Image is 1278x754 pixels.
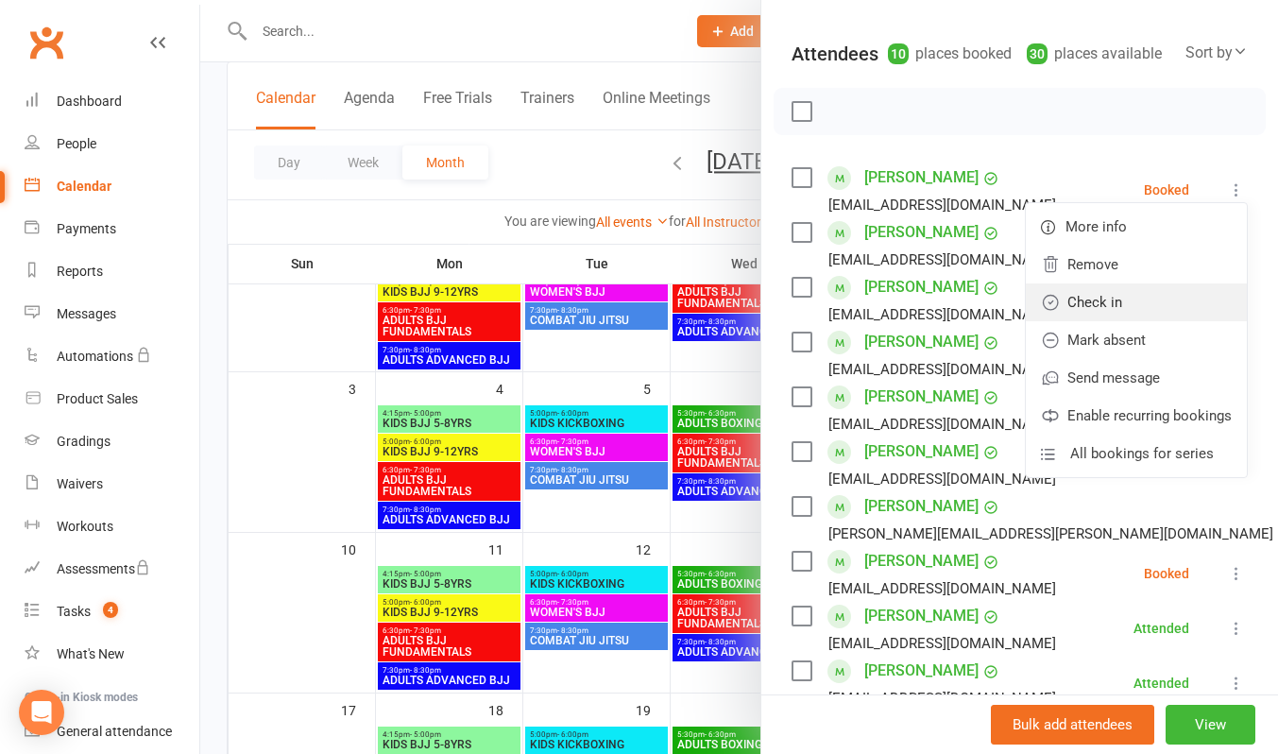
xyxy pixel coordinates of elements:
[864,601,979,631] a: [PERSON_NAME]
[1185,41,1248,65] div: Sort by
[57,604,91,619] div: Tasks
[1027,43,1048,64] div: 30
[1133,622,1189,635] div: Attended
[25,591,199,633] a: Tasks 4
[25,250,199,293] a: Reports
[1166,705,1255,745] button: View
[25,123,199,165] a: People
[1070,442,1214,465] span: All bookings for series
[57,221,116,236] div: Payments
[1026,208,1247,246] a: More info
[1026,359,1247,397] a: Send message
[57,136,96,151] div: People
[828,357,1056,382] div: [EMAIL_ADDRESS][DOMAIN_NAME]
[25,80,199,123] a: Dashboard
[792,41,878,67] div: Attendees
[57,94,122,109] div: Dashboard
[57,519,113,534] div: Workouts
[57,179,111,194] div: Calendar
[103,602,118,618] span: 4
[864,491,979,522] a: [PERSON_NAME]
[57,476,103,491] div: Waivers
[57,561,150,576] div: Assessments
[25,208,199,250] a: Payments
[828,631,1056,656] div: [EMAIL_ADDRESS][DOMAIN_NAME]
[864,272,979,302] a: [PERSON_NAME]
[828,576,1056,601] div: [EMAIL_ADDRESS][DOMAIN_NAME]
[864,546,979,576] a: [PERSON_NAME]
[991,705,1154,745] button: Bulk add attendees
[1133,677,1189,690] div: Attended
[864,437,979,467] a: [PERSON_NAME]
[1026,321,1247,359] a: Mark absent
[1026,283,1247,321] a: Check in
[25,165,199,208] a: Calendar
[1026,397,1247,435] a: Enable recurring bookings
[864,327,979,357] a: [PERSON_NAME]
[828,193,1056,217] div: [EMAIL_ADDRESS][DOMAIN_NAME]
[25,420,199,463] a: Gradings
[864,217,979,248] a: [PERSON_NAME]
[888,43,909,64] div: 10
[25,711,199,753] a: General attendance kiosk mode
[57,724,172,739] div: General attendance
[828,412,1056,437] div: [EMAIL_ADDRESS][DOMAIN_NAME]
[1144,183,1189,197] div: Booked
[1144,567,1189,580] div: Booked
[828,248,1056,272] div: [EMAIL_ADDRESS][DOMAIN_NAME]
[828,686,1056,711] div: [EMAIL_ADDRESS][DOMAIN_NAME]
[888,41,1012,67] div: places booked
[23,19,70,66] a: Clubworx
[25,506,199,548] a: Workouts
[25,463,199,506] a: Waivers
[57,434,111,449] div: Gradings
[57,646,125,661] div: What's New
[25,548,199,591] a: Assessments
[25,378,199,420] a: Product Sales
[57,306,116,321] div: Messages
[828,302,1056,327] div: [EMAIL_ADDRESS][DOMAIN_NAME]
[25,335,199,378] a: Automations
[864,656,979,686] a: [PERSON_NAME]
[1026,435,1247,472] a: All bookings for series
[828,467,1056,491] div: [EMAIL_ADDRESS][DOMAIN_NAME]
[19,690,64,735] div: Open Intercom Messenger
[864,163,979,193] a: [PERSON_NAME]
[57,349,133,364] div: Automations
[1027,41,1162,67] div: places available
[864,382,979,412] a: [PERSON_NAME]
[25,633,199,676] a: What's New
[828,522,1273,546] div: [PERSON_NAME][EMAIL_ADDRESS][PERSON_NAME][DOMAIN_NAME]
[1065,215,1127,238] span: More info
[1026,246,1247,283] a: Remove
[57,264,103,279] div: Reports
[57,391,138,406] div: Product Sales
[25,293,199,335] a: Messages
